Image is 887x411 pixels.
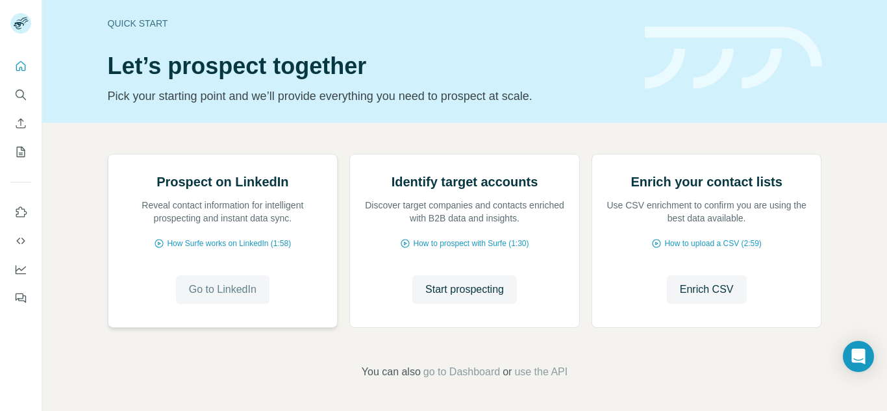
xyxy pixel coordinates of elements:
div: Open Intercom Messenger [843,341,874,372]
span: How Surfe works on LinkedIn (1:58) [167,238,291,249]
button: Use Surfe API [10,229,31,253]
button: Start prospecting [412,275,517,304]
span: Start prospecting [425,282,504,297]
p: Pick your starting point and we’ll provide everything you need to prospect at scale. [108,87,629,105]
button: My lists [10,140,31,164]
button: Go to LinkedIn [176,275,269,304]
p: Reveal contact information for intelligent prospecting and instant data sync. [121,199,325,225]
h2: Identify target accounts [392,173,538,191]
span: or [503,364,512,380]
span: Enrich CSV [680,282,734,297]
button: Search [10,83,31,106]
button: Dashboard [10,258,31,281]
button: Enrich CSV [10,112,31,135]
h2: Prospect on LinkedIn [156,173,288,191]
span: How to upload a CSV (2:59) [664,238,761,249]
img: banner [645,27,822,90]
button: go to Dashboard [423,364,500,380]
p: Use CSV enrichment to confirm you are using the best data available. [605,199,808,225]
button: use the API [514,364,568,380]
span: You can also [362,364,421,380]
h2: Enrich your contact lists [631,173,782,191]
button: Feedback [10,286,31,310]
h1: Let’s prospect together [108,53,629,79]
span: How to prospect with Surfe (1:30) [413,238,529,249]
div: Quick start [108,17,629,30]
span: Go to LinkedIn [189,282,256,297]
p: Discover target companies and contacts enriched with B2B data and insights. [363,199,566,225]
button: Use Surfe on LinkedIn [10,201,31,224]
button: Quick start [10,55,31,78]
button: Enrich CSV [667,275,747,304]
